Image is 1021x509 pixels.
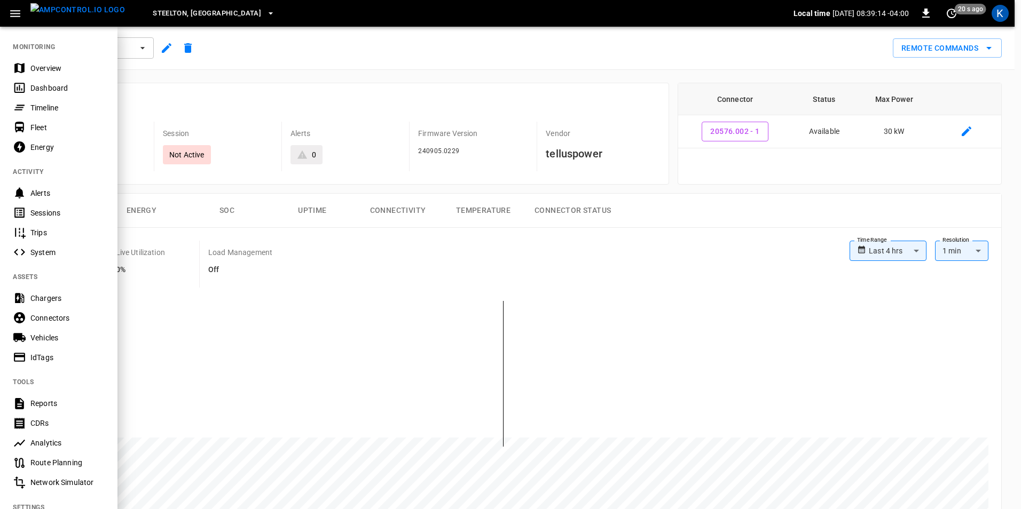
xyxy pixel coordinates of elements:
div: Timeline [30,102,105,113]
div: Alerts [30,188,105,198]
div: profile-icon [992,5,1009,22]
p: Local time [794,8,830,19]
div: Chargers [30,293,105,304]
div: Fleet [30,122,105,133]
div: Energy [30,142,105,153]
div: Route Planning [30,457,105,468]
div: Analytics [30,438,105,448]
div: Overview [30,63,105,74]
span: 20 s ago [955,4,986,14]
p: [DATE] 08:39:14 -04:00 [832,8,909,19]
img: ampcontrol.io logo [30,3,125,17]
div: Dashboard [30,83,105,93]
div: System [30,247,105,258]
div: Connectors [30,313,105,323]
span: Steelton, [GEOGRAPHIC_DATA] [153,7,261,20]
div: Vehicles [30,332,105,343]
div: CDRs [30,418,105,428]
button: set refresh interval [943,5,960,22]
div: Sessions [30,208,105,218]
div: IdTags [30,352,105,363]
div: Reports [30,398,105,409]
div: Trips [30,227,105,238]
div: Network Simulator [30,477,105,488]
